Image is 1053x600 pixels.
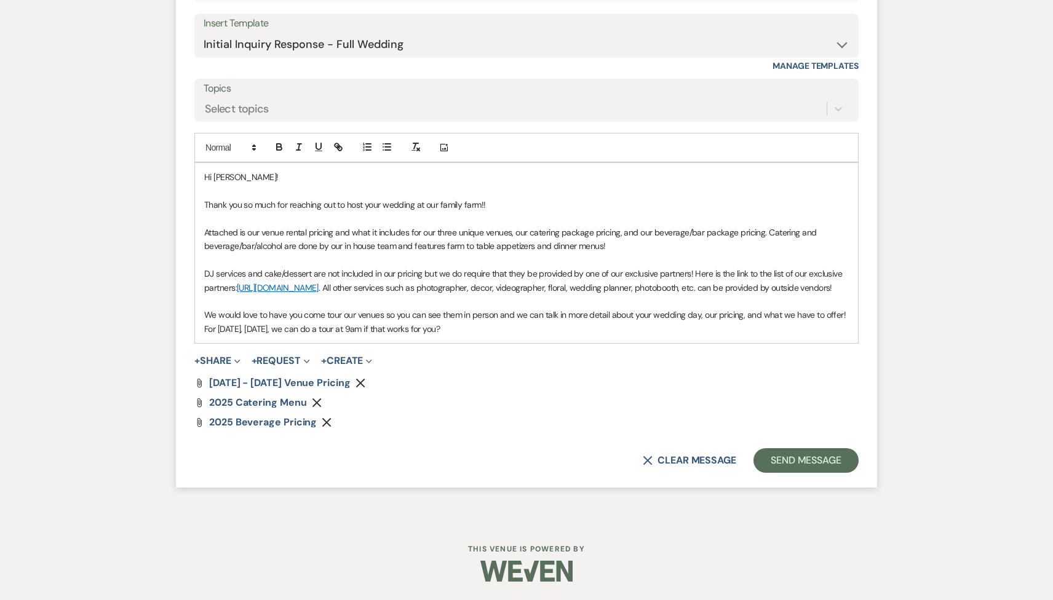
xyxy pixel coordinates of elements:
[643,456,736,465] button: Clear message
[205,101,269,117] div: Select topics
[209,398,307,408] a: 2025 Catering Menu
[321,356,372,366] button: Create
[321,356,327,366] span: +
[204,170,849,184] p: Hi [PERSON_NAME]!
[209,416,317,428] span: 2025 Beverage Pricing
[204,308,849,336] p: We would love to have you come tour our venues so you can see them in person and we can talk in m...
[252,356,310,366] button: Request
[204,226,849,253] p: Attached is our venue rental pricing and what it includes for our three unique venues, our cateri...
[209,396,307,409] span: 2025 Catering Menu
[753,448,859,473] button: Send Message
[204,15,849,33] div: Insert Template
[773,60,859,71] a: Manage Templates
[204,267,849,294] p: DJ services and cake/dessert are not included in our pricing but we do require that they be provi...
[209,417,317,427] a: 2025 Beverage Pricing
[237,282,319,293] a: [URL][DOMAIN_NAME]
[194,356,200,366] span: +
[480,550,573,593] img: Weven Logo
[204,198,849,211] p: Thank you so much for reaching out to host your wedding at our family farm!!
[204,80,849,98] label: Topics
[194,356,240,366] button: Share
[209,376,351,389] span: [DATE] - [DATE] Venue Pricing
[209,378,351,388] a: [DATE] - [DATE] Venue Pricing
[252,356,257,366] span: +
